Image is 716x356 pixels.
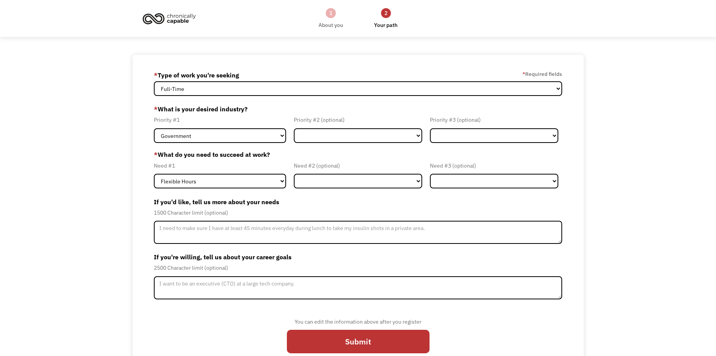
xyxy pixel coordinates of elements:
[294,115,422,124] div: Priority #2 (optional)
[318,20,343,30] div: About you
[318,7,343,30] a: 1About you
[326,8,336,18] div: 1
[140,10,198,27] img: Chronically Capable logo
[430,161,558,170] div: Need #3 (optional)
[430,115,558,124] div: Priority #3 (optional)
[381,8,391,18] div: 2
[154,115,286,124] div: Priority #1
[154,263,562,272] div: 2500 Character limit (optional)
[154,196,562,208] label: If you'd like, tell us more about your needs
[154,251,562,263] label: If you're willing, tell us about your career goals
[374,20,398,30] div: Your path
[522,69,562,79] label: Required fields
[287,317,430,326] div: You can edit the information above after you register
[154,150,562,159] label: What do you need to succeed at work?
[374,7,398,30] a: 2Your path
[154,161,286,170] div: Need #1
[294,161,422,170] div: Need #2 (optional)
[154,208,562,217] div: 1500 Character limit (optional)
[154,103,562,115] label: What is your desired industry?
[287,330,430,353] input: Submit
[154,69,239,81] label: Type of work you're seeking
